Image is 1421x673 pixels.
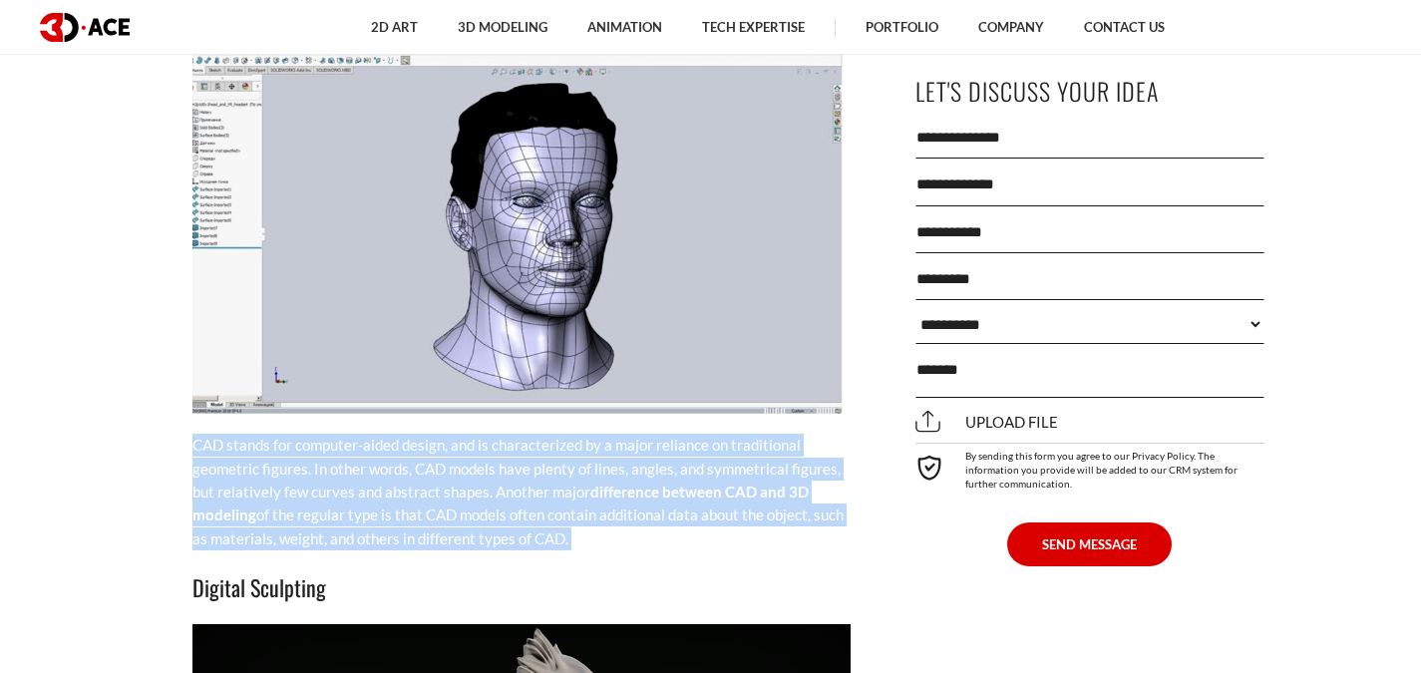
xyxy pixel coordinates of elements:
p: Let's Discuss Your Idea [915,69,1264,114]
div: By sending this form you agree to our Privacy Policy. The information you provide will be added t... [915,443,1264,491]
h3: Digital Sculpting [192,570,851,604]
p: CAD stands for computer-aided design, and is characterized by a major reliance on traditional geo... [192,434,851,550]
img: logo dark [40,13,130,42]
img: CAD 3D model [192,44,851,415]
button: SEND MESSAGE [1007,522,1172,566]
span: Upload file [915,413,1058,431]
